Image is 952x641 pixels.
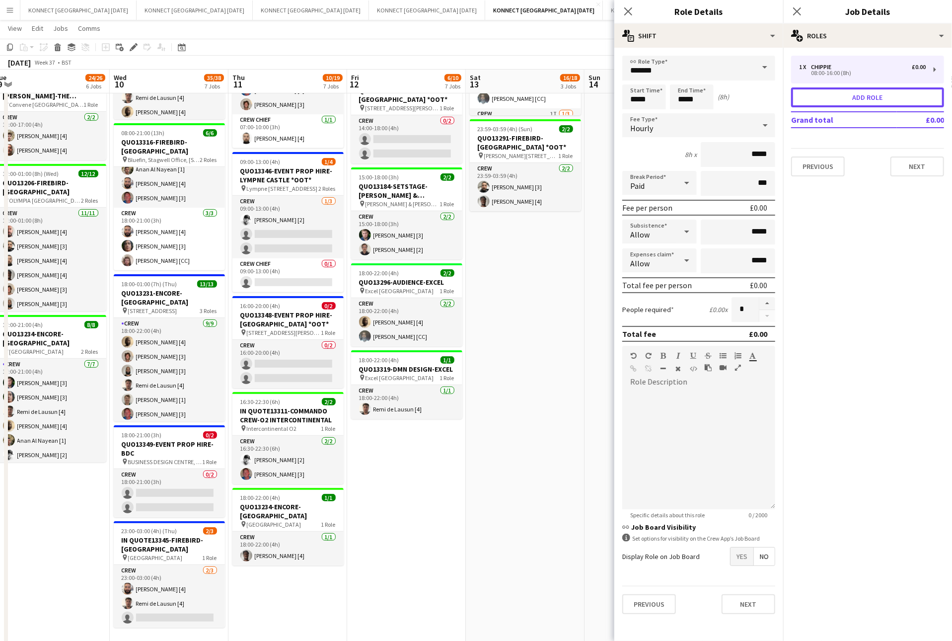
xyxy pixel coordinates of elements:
[231,79,245,90] span: 11
[232,532,344,565] app-card-role: Crew1/118:00-22:00 (4h)[PERSON_NAME] [4]
[675,352,682,360] button: Italic
[114,469,225,517] app-card-role: Crew0/218:00-21:00 (3h)
[369,0,485,20] button: KONNECT [GEOGRAPHIC_DATA] [DATE]
[749,329,767,339] div: £0.00
[811,64,835,71] div: CHIPPIE
[232,488,344,565] app-job-card: 18:00-22:00 (4h)1/1QUO13234-ENCORE-[GEOGRAPHIC_DATA] [GEOGRAPHIC_DATA]1 RoleCrew1/118:00-22:00 (4...
[351,86,462,104] h3: QUO13348-EVENT PROP HIRE-[GEOGRAPHIC_DATA] *OOT*
[675,365,682,373] button: Clear Formatting
[9,197,81,204] span: OLYMPIA [GEOGRAPHIC_DATA]
[9,348,64,355] span: [GEOGRAPHIC_DATA]
[351,298,462,346] app-card-role: Crew2/218:00-22:00 (4h)[PERSON_NAME] [4][PERSON_NAME] [CC]
[322,494,336,501] span: 1/1
[622,280,692,290] div: Total fee per person
[440,104,454,112] span: 1 Role
[366,374,434,382] span: Excel [GEOGRAPHIC_DATA]
[622,305,674,314] label: People required
[444,74,461,81] span: 6/10
[205,82,223,90] div: 7 Jobs
[232,392,344,484] app-job-card: 16:30-22:30 (6h)2/2IN QUOTE13311-COMMANDO CREW-O2 INTERCONTINENTAL Intercontinental O21 RoleCrew2...
[114,73,127,82] span: Wed
[114,123,225,270] app-job-card: 08:00-21:00 (13h)6/6QUO13316-FIREBIRD-[GEOGRAPHIC_DATA] Bluefin, Stagwell Office, [STREET_ADDRESS...
[232,406,344,424] h3: IN QUOTE13311-COMMANDO CREW-O2 INTERCONTINENTAL
[232,502,344,520] h3: QUO13234-ENCORE-[GEOGRAPHIC_DATA]
[759,297,775,310] button: Increase
[588,73,600,82] span: Sun
[897,112,944,128] td: £0.00
[630,258,650,268] span: Allow
[137,0,253,20] button: KONNECT [GEOGRAPHIC_DATA] [DATE]
[366,287,434,295] span: Excel [GEOGRAPHIC_DATA]
[351,278,462,287] h3: QUO13296-AUDIENCE-EXCEL
[114,536,225,554] h3: IN QUOTE13345-FIREBIRD-[GEOGRAPHIC_DATA]
[470,108,581,171] app-card-role: Crew1I1/3
[645,352,652,360] button: Redo
[114,289,225,307] h3: QUO13231-ENCORE-[GEOGRAPHIC_DATA]
[351,365,462,374] h3: QUO13319-DMN DESIGN-EXCEL
[200,307,217,315] span: 3 Roles
[912,64,926,71] div: £0.00
[203,554,217,561] span: 1 Role
[366,104,440,112] span: [STREET_ADDRESS][PERSON_NAME][PERSON_NAME]
[749,352,756,360] button: Text Color
[114,521,225,628] app-job-card: 23:00-03:00 (4h) (Thu)2/3IN QUOTE13345-FIREBIRD-[GEOGRAPHIC_DATA] [GEOGRAPHIC_DATA]1 RoleCrew2/32...
[709,305,728,314] div: £0.00 x
[253,0,369,20] button: KONNECT [GEOGRAPHIC_DATA] [DATE]
[791,157,845,176] button: Previous
[128,554,183,561] span: [GEOGRAPHIC_DATA]
[240,494,281,501] span: 18:00-22:00 (4h)
[783,24,952,48] div: Roles
[690,352,697,360] button: Underline
[247,521,301,528] span: [GEOGRAPHIC_DATA]
[3,170,59,177] span: 17:00-01:00 (8h) (Wed)
[622,203,672,213] div: Fee per person
[232,258,344,292] app-card-role: Crew Chief0/109:00-13:00 (4h)
[485,0,603,20] button: KONNECT [GEOGRAPHIC_DATA] [DATE]
[690,365,697,373] button: HTML Code
[440,374,454,382] span: 1 Role
[351,167,462,259] app-job-card: 15:00-18:00 (3h)2/2QUO13184-SETSTAGE-[PERSON_NAME] & [PERSON_NAME] [PERSON_NAME] & [PERSON_NAME],...
[705,364,712,372] button: Paste as plain text
[587,79,600,90] span: 14
[240,302,281,310] span: 16:00-20:00 (4h)
[20,0,137,20] button: KONNECT [GEOGRAPHIC_DATA] [DATE]
[122,129,165,137] span: 08:00-21:00 (13h)
[232,311,344,328] h3: QUO13348-EVENT PROP HIRE-[GEOGRAPHIC_DATA] *OOT*
[8,24,22,33] span: View
[351,72,462,163] div: 14:00-18:00 (4h)0/2QUO13348-EVENT PROP HIRE-[GEOGRAPHIC_DATA] *OOT* [STREET_ADDRESS][PERSON_NAME]...
[203,527,217,535] span: 2/3
[240,398,281,405] span: 16:30-22:30 (6h)
[84,321,98,328] span: 8/8
[791,87,944,107] button: Add role
[322,398,336,405] span: 2/2
[114,208,225,270] app-card-role: Crew3/318:00-21:00 (3h)[PERSON_NAME] [4][PERSON_NAME] [3][PERSON_NAME] [CC]
[470,163,581,211] app-card-role: Crew2/223:59-03:59 (4h)[PERSON_NAME] [3][PERSON_NAME] [4]
[122,431,162,439] span: 18:00-21:00 (3h)
[359,269,399,277] span: 18:00-22:00 (4h)
[321,521,336,528] span: 1 Role
[622,534,775,543] div: Set options for visibility on the Crew App’s Job Board
[321,329,336,336] span: 1 Role
[4,22,26,35] a: View
[614,5,783,18] h3: Role Details
[203,129,217,137] span: 6/6
[351,385,462,419] app-card-role: Crew1/118:00-22:00 (4h)Remi de Lausun [4]
[232,296,344,388] app-job-card: 16:00-20:00 (4h)0/2QUO13348-EVENT PROP HIRE-[GEOGRAPHIC_DATA] *OOT* [STREET_ADDRESS][PERSON_NAME]...
[791,112,897,128] td: Grand total
[114,16,225,194] app-card-role: Crew11/1108:00-13:00 (5h)[PERSON_NAME] [4][PERSON_NAME] [4][PERSON_NAME] [1][PERSON_NAME] [3]Remi...
[560,74,580,81] span: 16/18
[247,185,318,192] span: Lympne [STREET_ADDRESS]
[74,22,104,35] a: Comms
[630,181,645,191] span: Paid
[720,352,727,360] button: Unordered List
[86,82,105,90] div: 6 Jobs
[890,157,944,176] button: Next
[630,352,637,360] button: Undo
[232,196,344,258] app-card-role: Crew1/309:00-13:00 (4h)[PERSON_NAME] [2]
[114,274,225,421] app-job-card: 18:00-01:00 (7h) (Thu)13/13QUO13231-ENCORE-[GEOGRAPHIC_DATA] [STREET_ADDRESS]3 RolesCrew9/918:00-...
[232,114,344,148] app-card-role: Crew Chief1/107:00-10:00 (3h)[PERSON_NAME] [4]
